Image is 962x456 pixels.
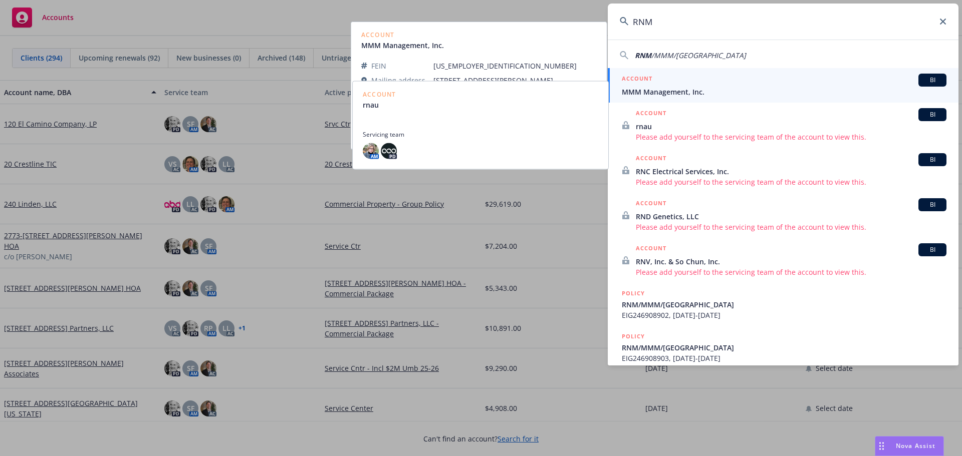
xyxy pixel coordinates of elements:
[636,267,946,277] span: Please add yourself to the servicing team of the account to view this.
[922,155,942,164] span: BI
[636,153,666,165] h5: ACCOUNT
[622,310,946,320] span: EIG246908902, [DATE]-[DATE]
[622,288,645,298] h5: POLICY
[608,103,958,148] a: ACCOUNTBIrnauPlease add yourself to the servicing team of the account to view this.
[875,436,944,456] button: Nova Assist
[636,132,946,142] span: Please add yourself to the servicing team of the account to view this.
[608,193,958,238] a: ACCOUNTBIRND Genetics, LLCPlease add yourself to the servicing team of the account to view this.
[608,68,958,103] a: ACCOUNTBIMMM Management, Inc.
[636,222,946,232] span: Please add yourself to the servicing team of the account to view this.
[622,353,946,363] span: EIG246908903, [DATE]-[DATE]
[608,148,958,193] a: ACCOUNTBIRNC Electrical Services, Inc.Please add yourself to the servicing team of the account to...
[896,441,935,450] span: Nova Assist
[636,211,946,222] span: RND Genetics, LLC
[636,256,946,267] span: RNV, Inc. & So Chun, Inc.
[635,51,651,60] span: RNM
[651,51,746,60] span: /MMM/[GEOGRAPHIC_DATA]
[636,166,946,177] span: RNC Electrical Services, Inc.
[622,87,946,97] span: MMM Management, Inc.
[922,245,942,254] span: BI
[622,331,645,341] h5: POLICY
[636,177,946,187] span: Please add yourself to the servicing team of the account to view this.
[622,299,946,310] span: RNM/MMM/[GEOGRAPHIC_DATA]
[922,110,942,119] span: BI
[922,200,942,209] span: BI
[875,436,888,455] div: Drag to move
[608,4,958,40] input: Search...
[608,326,958,369] a: POLICYRNM/MMM/[GEOGRAPHIC_DATA]EIG246908903, [DATE]-[DATE]
[608,283,958,326] a: POLICYRNM/MMM/[GEOGRAPHIC_DATA]EIG246908902, [DATE]-[DATE]
[636,121,946,132] span: rnau
[636,108,666,120] h5: ACCOUNT
[636,243,666,255] h5: ACCOUNT
[622,74,652,86] h5: ACCOUNT
[922,76,942,85] span: BI
[636,198,666,210] h5: ACCOUNT
[608,238,958,283] a: ACCOUNTBIRNV, Inc. & So Chun, Inc.Please add yourself to the servicing team of the account to vie...
[622,342,946,353] span: RNM/MMM/[GEOGRAPHIC_DATA]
